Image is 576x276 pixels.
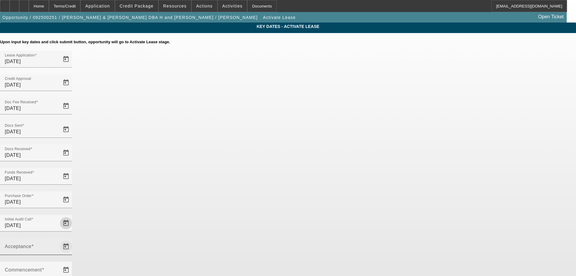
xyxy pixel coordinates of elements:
[115,0,158,12] button: Credit Package
[5,100,36,104] mat-label: Doc Fee Received
[4,24,571,29] span: Key Dates - Activate Lease
[60,217,72,229] button: Open calendar
[60,53,72,65] button: Open calendar
[192,0,217,12] button: Actions
[5,171,32,174] mat-label: Funds Received
[5,53,35,57] mat-label: Lease Application
[85,4,110,8] span: Application
[163,4,187,8] span: Resources
[5,194,32,198] mat-label: Purchase Order
[60,194,72,206] button: Open calendar
[536,12,566,22] a: Open Ticket
[222,4,243,8] span: Activities
[81,0,114,12] button: Application
[60,264,72,276] button: Open calendar
[5,124,22,128] mat-label: Docs Sent
[60,77,72,89] button: Open calendar
[60,100,72,112] button: Open calendar
[120,4,154,8] span: Credit Package
[5,267,42,272] mat-label: Commencement
[5,147,31,151] mat-label: Docs Received
[60,123,72,135] button: Open calendar
[263,15,295,20] span: Activate Lease
[261,12,297,23] button: Activate Lease
[60,147,72,159] button: Open calendar
[5,244,31,249] mat-label: Acceptance
[218,0,247,12] button: Activities
[2,15,258,20] span: Opportunity / 092500251 / [PERSON_NAME] & [PERSON_NAME] DBA H and [PERSON_NAME] / [PERSON_NAME]
[60,170,72,182] button: Open calendar
[159,0,191,12] button: Resources
[196,4,213,8] span: Actions
[5,77,31,81] mat-label: Credit Approval
[60,241,72,253] button: Open calendar
[5,217,31,221] mat-label: Initial Audit Call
